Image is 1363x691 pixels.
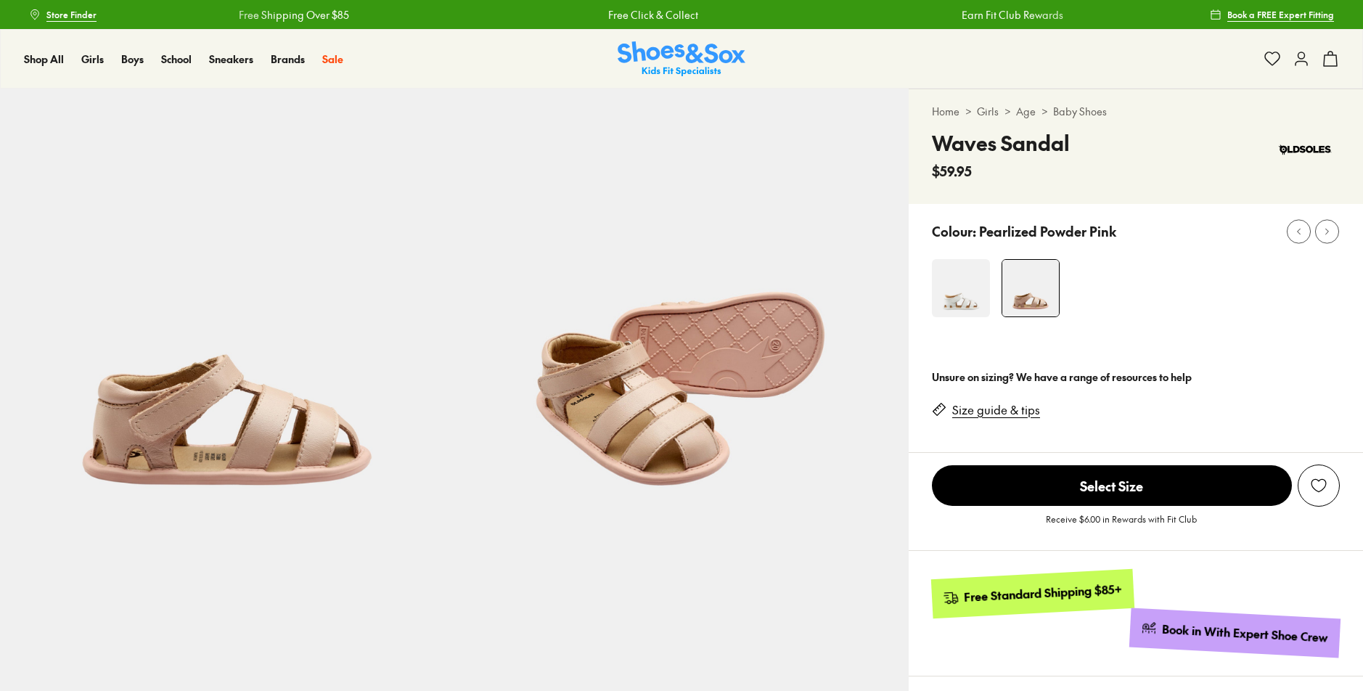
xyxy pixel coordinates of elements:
[962,7,1063,23] a: Earn Fit Club Rewards
[932,128,1070,158] h4: Waves Sandal
[29,1,97,28] a: Store Finder
[81,52,104,66] span: Girls
[239,7,349,23] a: Free Shipping Over $85
[618,41,745,77] a: Shoes & Sox
[271,52,305,67] a: Brands
[952,402,1040,418] a: Size guide & tips
[1002,260,1059,316] img: 4-557429_1
[932,369,1340,385] div: Unsure on sizing? We have a range of resources to help
[81,52,104,67] a: Girls
[932,104,1340,119] div: > > >
[618,41,745,77] img: SNS_Logo_Responsive.svg
[454,89,909,543] img: 5-557430_1
[322,52,343,66] span: Sale
[932,221,976,241] p: Colour:
[161,52,192,67] a: School
[932,465,1292,506] span: Select Size
[977,104,999,119] a: Girls
[1227,8,1334,21] span: Book a FREE Expert Fitting
[932,259,990,317] img: 4-502138_1
[1162,621,1329,646] div: Book in With Expert Shoe Crew
[964,581,1123,605] div: Free Standard Shipping $85+
[24,52,64,67] a: Shop All
[608,7,698,23] a: Free Click & Collect
[932,465,1292,507] button: Select Size
[209,52,253,67] a: Sneakers
[1053,104,1107,119] a: Baby Shoes
[161,52,192,66] span: School
[24,52,64,66] span: Shop All
[322,52,343,67] a: Sale
[1270,128,1340,171] img: Vendor logo
[931,569,1134,618] a: Free Standard Shipping $85+
[1129,608,1341,658] a: Book in With Expert Shoe Crew
[271,52,305,66] span: Brands
[1298,465,1340,507] button: Add to Wishlist
[1016,104,1036,119] a: Age
[979,221,1116,241] p: Pearlized Powder Pink
[932,161,972,181] span: $59.95
[932,104,959,119] a: Home
[1046,512,1197,539] p: Receive $6.00 in Rewards with Fit Club
[1210,1,1334,28] a: Book a FREE Expert Fitting
[121,52,144,66] span: Boys
[121,52,144,67] a: Boys
[209,52,253,66] span: Sneakers
[46,8,97,21] span: Store Finder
